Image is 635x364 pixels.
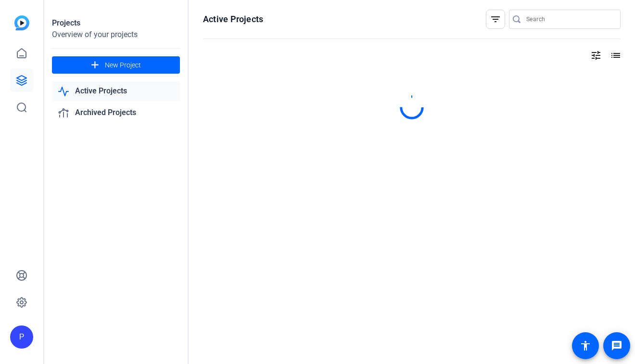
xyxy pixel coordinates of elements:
div: Projects [52,17,180,29]
mat-icon: tune [590,50,602,61]
mat-icon: filter_list [490,13,501,25]
a: Active Projects [52,81,180,101]
button: New Project [52,56,180,74]
div: Overview of your projects [52,29,180,40]
img: blue-gradient.svg [14,15,29,30]
mat-icon: accessibility [580,340,591,351]
h1: Active Projects [203,13,263,25]
div: P [10,325,33,349]
input: Search [526,13,613,25]
mat-icon: list [609,50,621,61]
a: Archived Projects [52,103,180,123]
span: New Project [105,60,141,70]
mat-icon: add [89,59,101,71]
mat-icon: message [611,340,622,351]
